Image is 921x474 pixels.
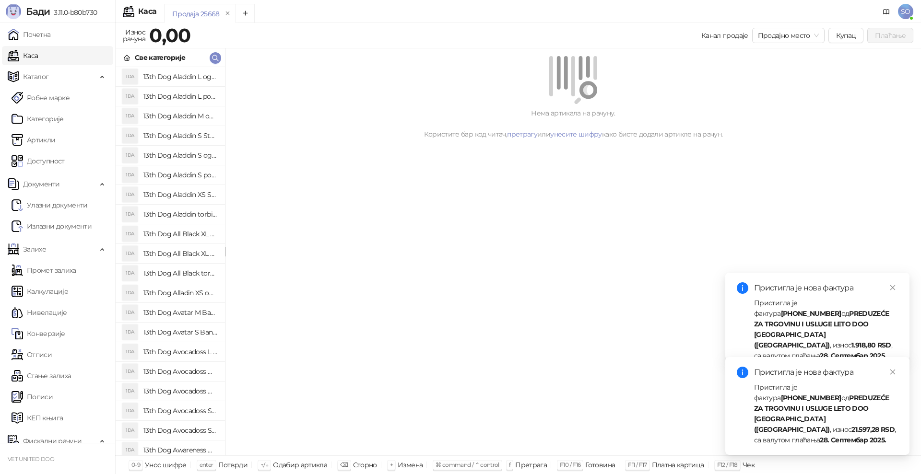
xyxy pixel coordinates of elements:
[887,367,898,377] a: Close
[122,69,138,84] div: 1DA
[754,309,889,349] strong: PREDUZEĆE ZA TRGOVINU I USLUGE LETO DOO [GEOGRAPHIC_DATA] ([GEOGRAPHIC_DATA])
[781,393,841,402] strong: [PHONE_NUMBER]
[879,4,894,19] a: Документација
[122,344,138,359] div: 1DA
[820,436,886,444] strong: 28. Септембар 2025.
[8,456,54,462] small: VET UNITED DOO
[12,387,53,406] a: Пописи
[143,383,217,399] h4: 13th Dog Avocadoss M povodac 1585
[12,130,56,150] a: ArtikliАртикли
[889,284,896,291] span: close
[143,364,217,379] h4: 13th Dog Avocadoss M Am 2101H
[143,89,217,104] h4: 13th Dog Aladdin L povodac 1584
[122,108,138,124] div: 1DA
[12,196,88,215] a: Ulazni dokumentiУлазни документи
[237,108,909,139] div: Нема артикала на рачуну. Користите бар код читач, или како бисте додали артикле на рачун.
[820,351,886,360] strong: 28. Септембар 2025.
[122,364,138,379] div: 1DA
[754,282,898,294] div: Пристигла је нова фактура
[509,461,510,468] span: f
[143,442,217,458] h4: 13th Dog Awareness M Bandana 3636
[260,461,268,468] span: ↑/↓
[851,341,891,349] strong: 1.918,80 RSD
[143,344,217,359] h4: 13th Dog Avocadoss L Bandana 3634
[26,6,50,17] span: Бади
[122,423,138,438] div: 1DA
[122,128,138,143] div: 1DA
[758,28,819,43] span: Продајно место
[390,461,393,468] span: +
[717,461,738,468] span: F12 / F18
[754,382,898,445] div: Пристигла је фактура од , износ , са валутом плаћања
[560,461,580,468] span: F10 / F16
[143,324,217,340] h4: 13th Dog Avatar S Bandana 3512
[122,246,138,261] div: 1DA
[23,174,59,194] span: Документи
[143,285,217,301] h4: 13th Dog Alladin XS ogrlica 1107
[122,285,138,301] div: 1DA
[116,67,225,455] div: grid
[754,393,889,434] strong: PREDUZEĆE ZA TRGOVINU I USLUGE LETO DOO [GEOGRAPHIC_DATA] ([GEOGRAPHIC_DATA])
[143,128,217,143] h4: 13th Dog Aladdin S Step am 2086
[143,305,217,320] h4: 13th Dog Avatar M Bandana 3513
[143,207,217,222] h4: 13th Dog Aladdin torbica 3016
[50,8,97,17] span: 3.11.0-b80b730
[737,282,748,294] span: info-circle
[122,442,138,458] div: 1DA
[23,431,82,451] span: Фискални рачуни
[143,403,217,418] h4: 13th Dog Avocadoss S Bandana 3632
[143,246,217,261] h4: 13th Dog All Black XL povodac 1608
[652,459,704,471] div: Платна картица
[23,67,49,86] span: Каталог
[12,261,76,280] a: Промет залиха
[122,383,138,399] div: 1DA
[754,298,898,361] div: Пристигла је фактура од , износ , са валутом плаћања
[12,282,68,301] a: Калкулације
[122,207,138,222] div: 1DA
[143,69,217,84] h4: 13th Dog Aladdin L ogrlica 1111
[628,461,647,468] span: F11 / F17
[122,167,138,183] div: 1DA
[200,461,213,468] span: enter
[828,28,864,43] button: Купац
[172,9,220,19] div: Продаја 25668
[222,10,234,18] button: remove
[12,345,52,364] a: Отписи
[701,30,748,41] div: Канал продаје
[8,25,51,44] a: Почетна
[12,366,71,385] a: Стање залиха
[867,28,913,43] button: Плаћање
[887,282,898,293] a: Close
[340,461,348,468] span: ⌫
[218,459,248,471] div: Потврди
[6,4,21,19] img: Logo
[851,425,895,434] strong: 21.597,28 RSD
[122,89,138,104] div: 1DA
[12,88,70,107] a: Робне марке
[12,109,64,128] a: Категорије
[143,148,217,163] h4: 13th Dog Aladdin S ogrlica 1108
[889,369,896,375] span: close
[436,461,499,468] span: ⌘ command / ⌃ control
[143,167,217,183] h4: 13th Dog Aladdin S povodac 1582
[398,459,423,471] div: Измена
[143,266,217,281] h4: 13th Dog All Black torbica 3020
[122,324,138,340] div: 1DA
[12,324,65,343] a: Конверзије
[143,423,217,438] h4: 13th Dog Avocadoss S ogrlica 1112
[23,240,46,259] span: Залихе
[121,26,147,45] div: Износ рачуна
[12,217,92,236] a: Излазни документи
[8,46,38,65] a: Каса
[122,266,138,281] div: 1DA
[122,305,138,320] div: 1DA
[122,403,138,418] div: 1DA
[898,4,913,19] span: SO
[12,303,67,322] a: Нивелације
[122,187,138,202] div: 1DA
[122,148,138,163] div: 1DA
[743,459,755,471] div: Чек
[143,187,217,202] h4: 13th Dog Aladdin XS Step am 2085
[135,52,185,63] div: Све категорије
[737,367,748,378] span: info-circle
